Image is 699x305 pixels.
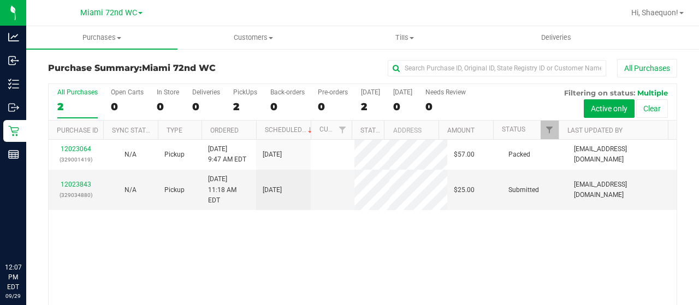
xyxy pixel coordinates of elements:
[55,190,97,200] p: (329034880)
[361,100,380,113] div: 2
[61,145,91,153] a: 12023064
[112,127,154,134] a: Sync Status
[5,262,21,292] p: 12:07 PM EDT
[263,149,282,160] span: [DATE]
[384,121,439,140] th: Address
[393,100,412,113] div: 0
[167,127,182,134] a: Type
[502,125,525,133] a: Status
[329,33,479,43] span: Tills
[574,180,670,200] span: [EMAIL_ADDRESS][DOMAIN_NAME]
[157,88,179,96] div: In Store
[8,32,19,43] inline-svg: Analytics
[48,63,258,73] h3: Purchase Summary:
[192,100,220,113] div: 0
[425,100,466,113] div: 0
[8,79,19,89] inline-svg: Inventory
[270,100,305,113] div: 0
[361,88,380,96] div: [DATE]
[388,60,606,76] input: Search Purchase ID, Original ID, State Registry ID or Customer Name...
[8,55,19,66] inline-svg: Inbound
[80,8,137,17] span: Miami 72nd WC
[481,26,632,49] a: Deliveries
[125,151,137,158] span: Not Applicable
[208,174,250,206] span: [DATE] 11:18 AM EDT
[233,88,257,96] div: PickUps
[8,125,19,136] inline-svg: Retail
[125,185,137,195] button: N/A
[164,185,185,195] span: Pickup
[61,181,91,188] a: 12023843
[617,59,677,77] button: All Purchases
[454,185,475,195] span: $25.00
[329,26,480,49] a: Tills
[111,100,144,113] div: 0
[508,149,530,160] span: Packed
[567,127,623,134] a: Last Updated By
[393,88,412,96] div: [DATE]
[637,88,668,97] span: Multiple
[177,26,329,49] a: Customers
[142,63,216,73] span: Miami 72nd WC
[57,127,98,134] a: Purchase ID
[55,154,97,165] p: (329001419)
[508,185,539,195] span: Submitted
[318,88,348,96] div: Pre-orders
[125,149,137,160] button: N/A
[164,149,185,160] span: Pickup
[26,33,177,43] span: Purchases
[318,100,348,113] div: 0
[263,185,282,195] span: [DATE]
[208,144,246,165] span: [DATE] 9:47 AM EDT
[26,26,177,49] a: Purchases
[541,121,559,139] a: Filter
[265,126,315,134] a: Scheduled
[564,88,635,97] span: Filtering on status:
[526,33,586,43] span: Deliveries
[270,88,305,96] div: Back-orders
[178,33,328,43] span: Customers
[8,149,19,160] inline-svg: Reports
[447,127,475,134] a: Amount
[233,100,257,113] div: 2
[11,218,44,250] iframe: Resource center
[8,102,19,113] inline-svg: Outbound
[334,121,352,139] a: Filter
[57,100,98,113] div: 2
[192,88,220,96] div: Deliveries
[57,88,98,96] div: All Purchases
[631,8,678,17] span: Hi, Shaequon!
[584,99,635,118] button: Active only
[574,144,670,165] span: [EMAIL_ADDRESS][DOMAIN_NAME]
[360,127,418,134] a: State Registry ID
[111,88,144,96] div: Open Carts
[425,88,466,96] div: Needs Review
[125,186,137,194] span: Not Applicable
[157,100,179,113] div: 0
[454,149,475,160] span: $57.00
[5,292,21,300] p: 09/29
[319,125,353,133] a: Customer
[636,99,668,118] button: Clear
[210,127,239,134] a: Ordered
